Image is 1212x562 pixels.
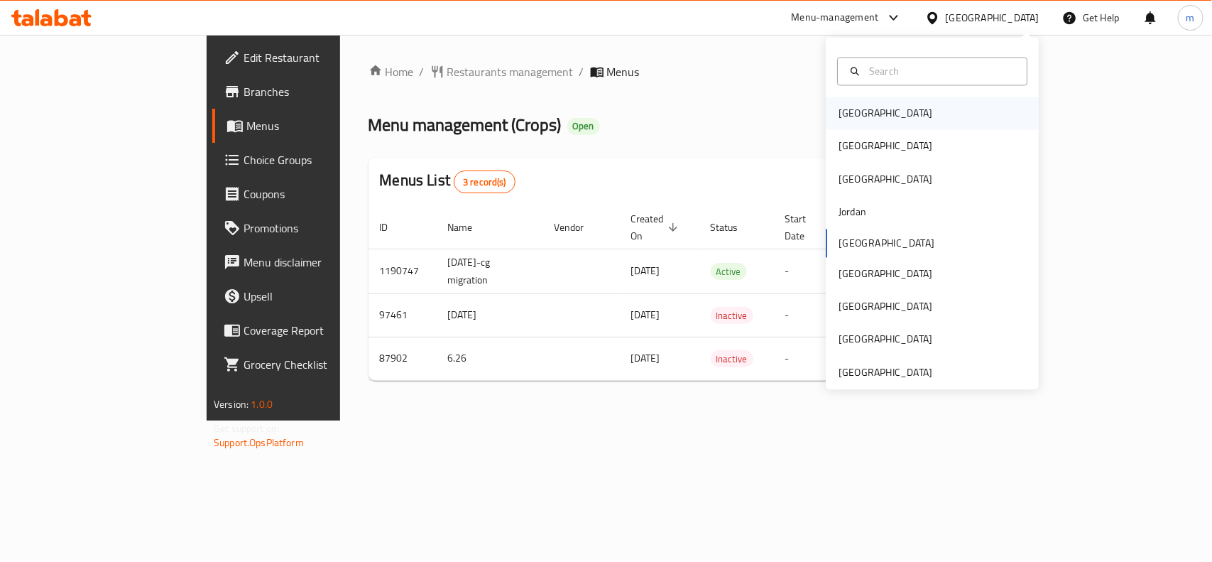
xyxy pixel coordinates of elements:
div: Jordan [839,205,866,220]
div: [GEOGRAPHIC_DATA] [839,266,932,281]
input: Search [863,63,1018,79]
span: Branches [244,83,398,100]
span: Menus [607,63,640,80]
div: [GEOGRAPHIC_DATA] [946,10,1039,26]
a: Choice Groups [212,143,409,177]
span: Inactive [711,351,753,367]
span: Choice Groups [244,151,398,168]
span: Menus [246,117,398,134]
td: - [774,293,842,337]
h2: Menus List [380,170,515,193]
span: Coverage Report [244,322,398,339]
span: 1.0.0 [251,395,273,414]
span: [DATE] [631,306,660,324]
a: Menus [212,109,409,143]
div: [GEOGRAPHIC_DATA] [839,364,932,380]
span: [DATE] [631,261,660,280]
span: Created On [631,210,682,244]
div: [GEOGRAPHIC_DATA] [839,139,932,154]
span: Start Date [785,210,825,244]
div: [GEOGRAPHIC_DATA] [839,171,932,187]
span: [DATE] [631,349,660,367]
span: Edit Restaurant [244,49,398,66]
a: Coverage Report [212,313,409,347]
div: Total records count [454,171,515,193]
a: Coupons [212,177,409,211]
nav: breadcrumb [368,63,977,80]
div: Menu-management [792,9,879,26]
div: Open [567,118,600,135]
a: Grocery Checklist [212,347,409,382]
a: Menu disclaimer [212,245,409,279]
div: [GEOGRAPHIC_DATA] [839,106,932,121]
div: [GEOGRAPHIC_DATA] [839,299,932,315]
span: Inactive [711,308,753,324]
span: Vendor [555,219,603,236]
span: Restaurants management [447,63,574,80]
span: Active [711,264,747,280]
span: ID [380,219,407,236]
div: Inactive [711,350,753,367]
span: Menu disclaimer [244,254,398,271]
span: Open [567,120,600,132]
span: Get support on: [214,419,279,438]
span: Name [448,219,491,236]
span: Promotions [244,220,398,237]
a: Restaurants management [430,63,574,80]
a: Edit Restaurant [212,40,409,75]
a: Support.OpsPlatform [214,433,304,452]
span: Coupons [244,185,398,202]
div: [GEOGRAPHIC_DATA] [839,332,932,347]
td: 6.26 [437,337,543,380]
td: [DATE] [437,293,543,337]
table: enhanced table [368,206,1074,381]
a: Promotions [212,211,409,245]
span: Grocery Checklist [244,356,398,373]
li: / [579,63,584,80]
span: Version: [214,395,249,414]
span: Menu management ( Crops ) [368,109,562,141]
span: Status [711,219,757,236]
td: [DATE]-cg migration [437,249,543,293]
td: - [774,337,842,380]
a: Upsell [212,279,409,313]
span: 3 record(s) [454,175,515,189]
span: Upsell [244,288,398,305]
li: / [420,63,425,80]
a: Branches [212,75,409,109]
span: m [1186,10,1195,26]
td: - [774,249,842,293]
